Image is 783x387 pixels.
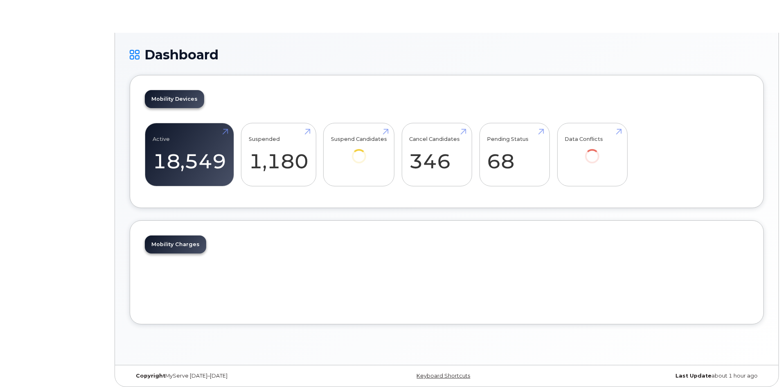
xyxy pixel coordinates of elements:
a: Data Conflicts [565,128,620,175]
a: Mobility Devices [145,90,204,108]
a: Mobility Charges [145,235,206,253]
a: Suspended 1,180 [249,128,308,182]
strong: Last Update [675,373,711,379]
div: MyServe [DATE]–[DATE] [130,373,341,379]
a: Keyboard Shortcuts [416,373,470,379]
a: Suspend Candidates [331,128,387,175]
a: Pending Status 68 [487,128,542,182]
h1: Dashboard [130,48,764,62]
strong: Copyright [136,373,165,379]
a: Active 18,549 [153,128,226,182]
div: about 1 hour ago [552,373,764,379]
a: Cancel Candidates 346 [409,128,464,182]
